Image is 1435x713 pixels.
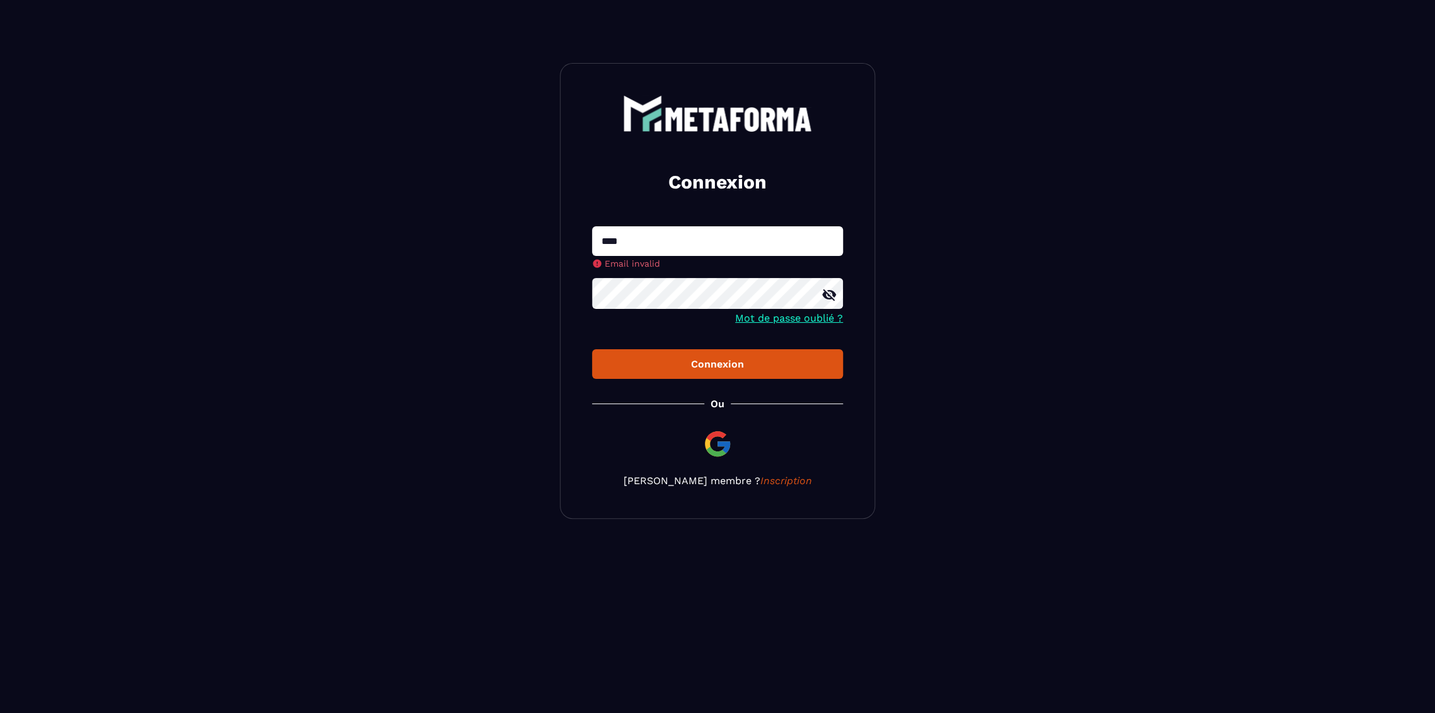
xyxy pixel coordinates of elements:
a: logo [592,95,843,132]
a: Mot de passe oublié ? [735,312,843,324]
p: [PERSON_NAME] membre ? [592,475,843,487]
img: google [702,429,733,459]
h2: Connexion [607,170,828,195]
a: Inscription [760,475,812,487]
button: Connexion [592,349,843,379]
img: logo [623,95,812,132]
span: Email invalid [605,258,660,269]
div: Connexion [602,358,833,370]
p: Ou [711,398,724,410]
